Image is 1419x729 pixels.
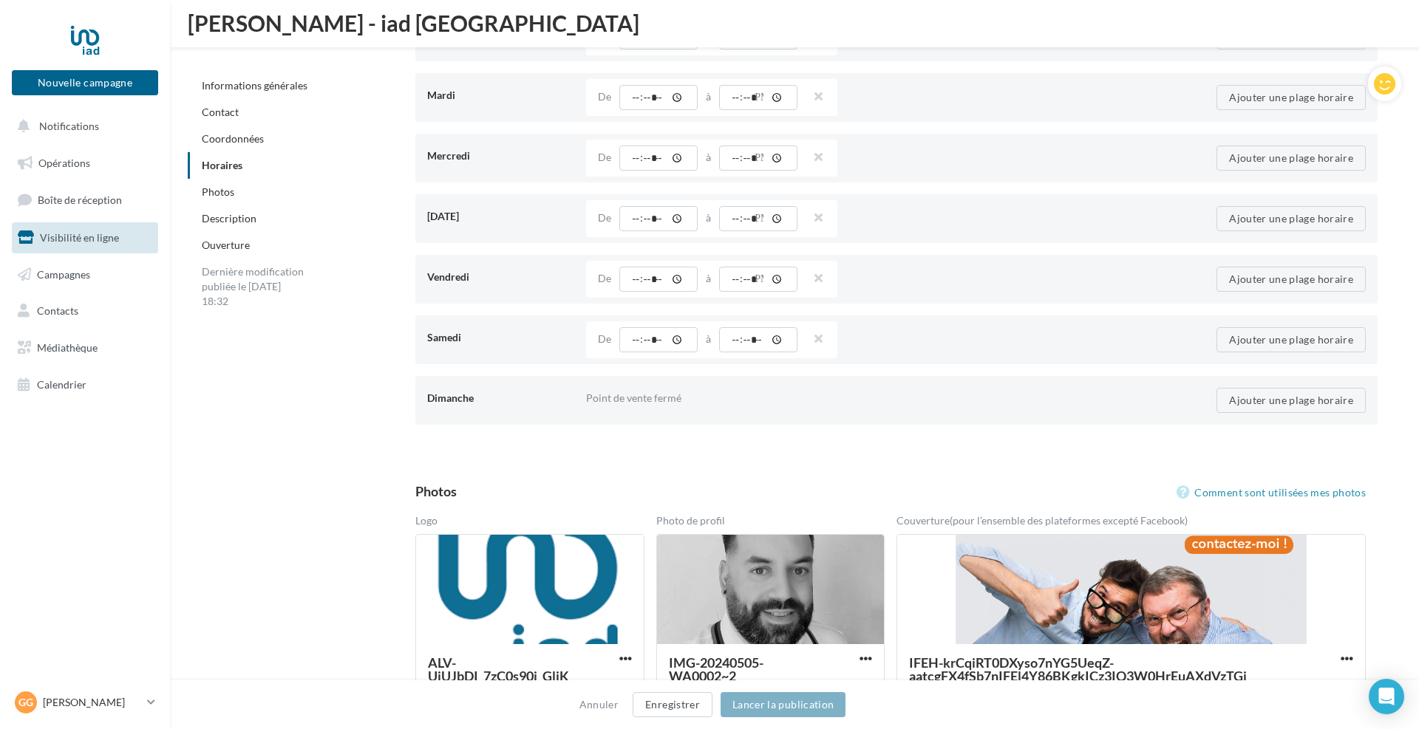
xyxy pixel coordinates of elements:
div: Photos [415,485,457,498]
span: Visibilité en ligne [40,231,119,244]
span: Notifications [39,120,99,132]
div: Vendredi [427,264,574,290]
a: Informations générales [202,79,307,92]
a: Contacts [9,295,161,326]
a: Ouverture [202,239,250,251]
label: De [598,334,611,344]
a: Opérations [9,148,161,179]
div: Dernière modification publiée le [DATE] 18:32 [188,259,321,315]
span: Médiathèque [37,341,98,354]
a: Boîte de réception [9,184,161,216]
div: Couverture [896,513,1366,534]
div: Dimanche [427,385,574,411]
div: Mardi [427,82,574,109]
a: Comment sont utilisées mes photos [1177,484,1366,502]
div: Photo de profil [656,513,885,534]
span: ALV-UjUJbDI_7zC0s90i_GliK_fj0bkn1JTfQPHaOvDmj6BbtiKFh8Y [428,656,576,696]
label: De [598,152,611,162]
button: Ajouter une plage horaire [1216,206,1366,231]
label: à [706,334,711,344]
span: Campagnes [37,267,90,280]
span: [PERSON_NAME] - iad [GEOGRAPHIC_DATA] [188,12,639,34]
div: Logo [415,513,644,534]
a: Visibilité en ligne [9,222,161,253]
button: Enregistrer [633,692,712,717]
div: Point de vente fermé [586,385,1102,411]
button: Ajouter une plage horaire [1216,327,1366,352]
button: Ajouter une plage horaire [1216,85,1366,110]
a: Calendrier [9,369,161,400]
span: IFEH-krCqiRT0DXyso7nYG5UeqZ-aatcgFX4fSb7nIFEl4Y86BKgkICz3IQ3W0HrEuAXdVzTGjKSAvCX=s0 [909,656,1250,696]
label: à [706,152,711,162]
label: De [598,213,611,223]
a: Photos [202,185,234,198]
a: Horaires [202,159,242,171]
button: Ajouter une plage horaire [1216,267,1366,292]
a: Gg [PERSON_NAME] [12,688,158,716]
button: Annuler [574,696,625,713]
button: Ajouter une plage horaire [1216,388,1366,413]
button: Ajouter une plage horaire [1216,146,1366,171]
span: Calendrier [37,378,86,391]
div: IMG-20240505-WA0002~2 [669,656,817,682]
a: Coordonnées [202,132,264,145]
label: De [598,273,611,284]
span: Contacts [37,304,78,317]
a: Description [202,212,256,225]
button: Lancer la publication [721,692,845,717]
label: De [598,92,611,102]
span: Opérations [38,157,90,169]
span: Boîte de réception [38,194,122,206]
div: Open Intercom Messenger [1369,679,1404,714]
a: Campagnes [9,259,161,290]
a: Contact [202,106,239,118]
a: Médiathèque [9,332,161,363]
span: (pour l’ensemble des plateformes excepté Facebook) [950,514,1188,527]
div: Samedi [427,324,574,351]
label: à [706,213,711,223]
p: [PERSON_NAME] [43,695,141,710]
button: Notifications [9,111,155,142]
button: Nouvelle campagne [12,70,158,95]
label: à [706,92,711,102]
div: Mercredi [427,143,574,169]
label: à [706,273,711,284]
div: [DATE] [427,203,574,230]
span: Gg [18,695,33,710]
